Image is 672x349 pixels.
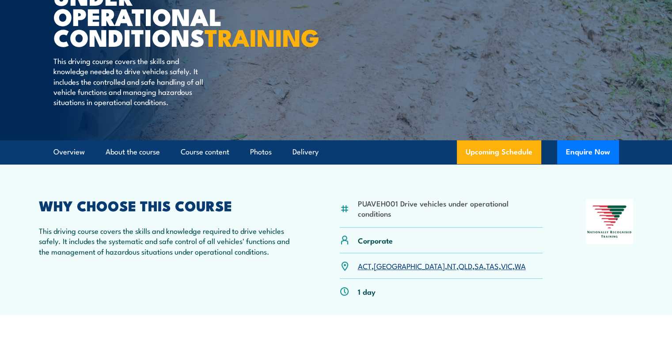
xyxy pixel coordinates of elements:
a: Course content [181,140,229,164]
p: This driving course covers the skills and knowledge required to drive vehicles safely. It include... [39,225,297,256]
h2: WHY CHOOSE THIS COURSE [39,199,297,211]
p: Corporate [358,235,393,245]
strong: TRAINING [205,18,319,55]
a: SA [475,260,484,271]
p: This driving course covers the skills and knowledge needed to drive vehicles safely. It includes ... [53,56,215,107]
p: 1 day [358,286,376,296]
a: Photos [250,140,272,164]
a: ACT [358,260,372,271]
a: Upcoming Schedule [457,140,541,164]
a: Delivery [292,140,319,164]
a: Overview [53,140,85,164]
a: QLD [459,260,472,271]
a: WA [515,260,526,271]
a: [GEOGRAPHIC_DATA] [374,260,445,271]
li: PUAVEH001 Drive vehicles under operational conditions [358,198,543,219]
a: NT [447,260,456,271]
a: About the course [106,140,160,164]
p: , , , , , , , [358,261,526,271]
button: Enquire Now [557,140,619,164]
a: TAS [486,260,499,271]
img: Nationally Recognised Training logo. [586,199,634,244]
a: VIC [501,260,513,271]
